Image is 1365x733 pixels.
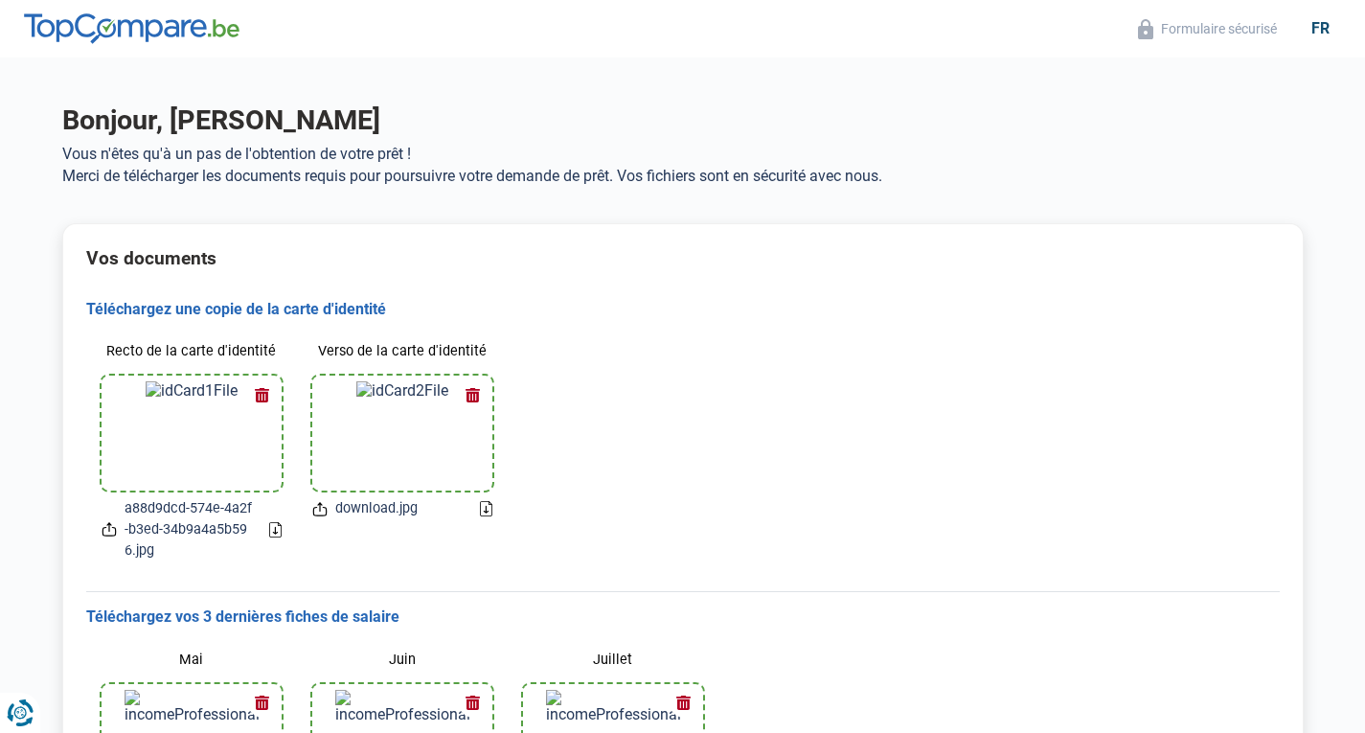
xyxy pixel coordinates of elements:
[269,522,282,538] a: Download
[102,334,282,368] label: Recto de la carte d'identité
[146,381,238,485] img: idCard1File
[335,498,418,519] span: download.jpg
[125,498,254,561] span: a88d9dcd-574e-4a2f-b3ed-34b9a4a5b596.jpg
[86,607,1280,628] h3: Téléchargez vos 3 dernières fiches de salaire
[523,643,703,676] label: Juillet
[312,334,492,368] label: Verso de la carte d'identité
[24,13,239,44] img: TopCompare.be
[102,643,282,676] label: Mai
[86,300,1280,320] h3: Téléchargez une copie de la carte d'identité
[86,247,1280,269] h2: Vos documents
[62,167,1304,185] p: Merci de télécharger les documents requis pour poursuivre votre demande de prêt. Vos fichiers son...
[1132,18,1283,40] button: Formulaire sécurisé
[480,501,492,516] a: Download
[62,103,1304,137] h1: Bonjour, [PERSON_NAME]
[312,643,492,676] label: Juin
[1300,19,1341,37] div: fr
[356,381,448,485] img: idCard2File
[62,145,1304,163] p: Vous n'êtes qu'à un pas de l'obtention de votre prêt !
